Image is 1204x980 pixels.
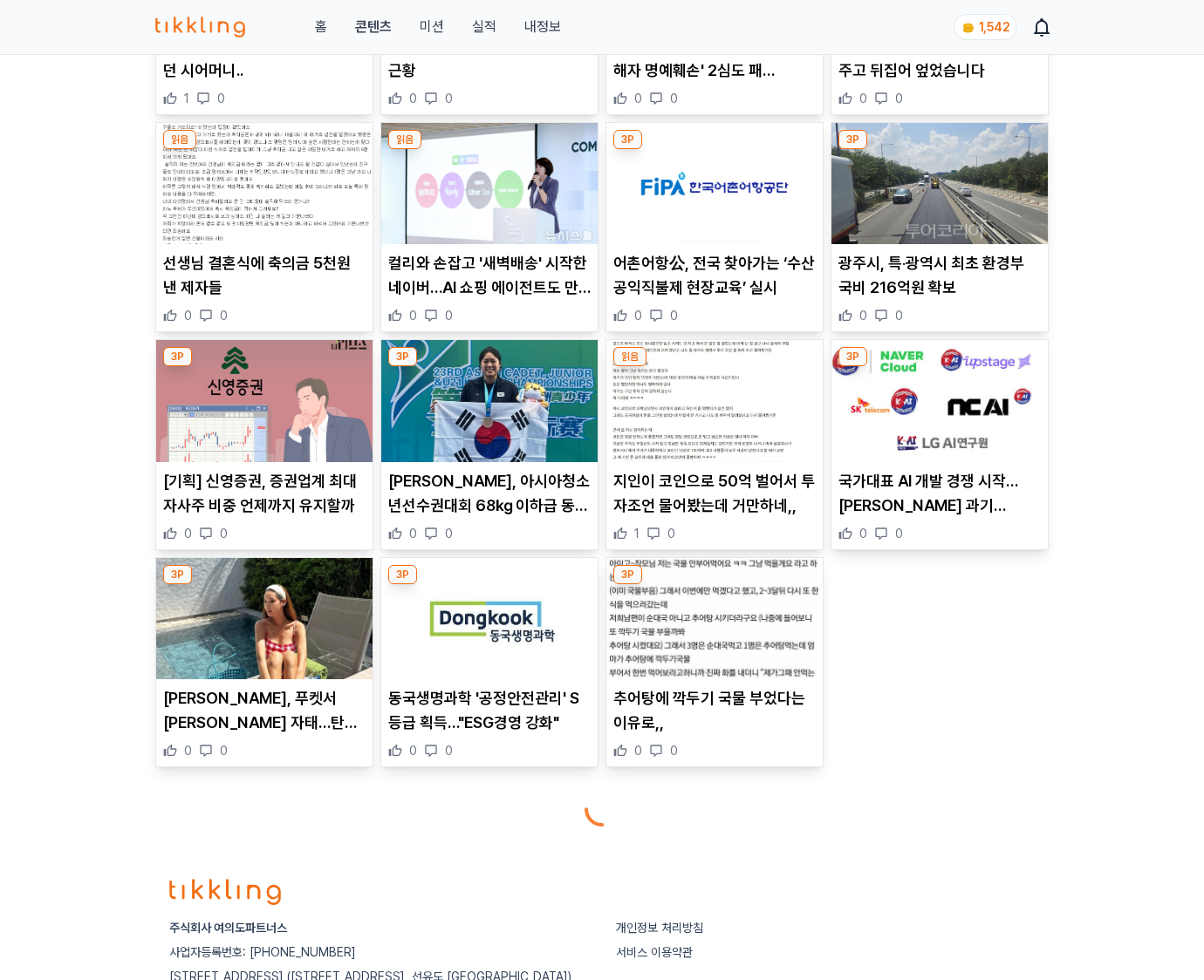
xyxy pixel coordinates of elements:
[859,307,867,324] span: 0
[670,307,678,324] span: 0
[667,525,675,542] span: 0
[613,347,646,366] div: 읽음
[445,307,453,324] span: 0
[838,34,1041,83] p: 네이트판) 시누이 시원하게 밟아주고 뒤집어 엎었습니다
[613,469,816,518] p: 지인이 코인으로 50억 벌어서 투자조언 물어봤는데 거만하네,,
[388,565,417,584] div: 3P
[472,17,496,37] a: 실적
[155,17,245,37] img: 티끌링
[409,525,417,542] span: 0
[220,525,228,542] span: 0
[388,34,591,83] p: 배트맨이 사망한 세계관의 조커 근황
[409,307,417,324] span: 0
[220,307,228,324] span: 0
[388,686,591,735] p: 동국생명과학 '공정안전관리' S등급 획득…"ESG경영 강화"
[838,469,1041,518] p: 국가대표 AI 개발 경쟁 시작…[PERSON_NAME] 과기[PERSON_NAME] "글로벌 파급력 AI 목표"
[613,565,642,584] div: 3P
[445,90,453,107] span: 0
[831,340,1048,462] img: 국가대표 AI 개발 경쟁 시작…배경훈 과기장관 "글로벌 파급력 AI 목표"
[838,130,867,149] div: 3P
[670,742,678,759] span: 0
[156,558,373,680] img: 김희정, 푸켓서 모노키니 자태…탄탄한 S라인에 시선 집중
[163,251,366,300] p: 선생님 결혼식에 축의금 5천원 낸 제자들
[409,742,417,759] span: 0
[184,90,189,107] span: 1
[895,90,903,107] span: 0
[670,90,678,107] span: 0
[155,339,373,550] div: 3P [기획] 신영증권, 증권업계 최대 자사주 비중 언제까지 유지할까 [기획] 신영증권, 증권업계 최대 자사주 비중 언제까지 유지할까 0 0
[954,14,1014,40] a: coin 1,542
[605,339,824,550] div: 읽음 지인이 코인으로 50억 벌어서 투자조언 물어봤는데 거만하네,, 지인이 코인으로 50억 벌어서 투자조언 물어봤는데 거만하네,, 1 0
[169,879,281,905] img: logo
[831,123,1048,245] img: 광주시, 특‧광역시 최초 환경부 국비 216억원 확보
[616,945,693,959] a: 서비스 이용약관
[381,123,598,245] img: 컬리와 손잡고 '새벽배송' 시작한 네이버…AI 쇼핑 에이전트도 만든다(종합)
[838,347,867,366] div: 3P
[388,347,417,366] div: 3P
[895,307,903,324] span: 0
[169,919,588,936] p: 주식회사 여의도파트너스
[979,20,1009,34] span: 1,542
[163,130,196,149] div: 읽음
[388,130,421,149] div: 읽음
[156,340,373,462] img: [기획] 신영증권, 증권업계 최대 자사주 비중 언제까지 유지할까
[155,557,373,768] div: 3P 김희정, 푸켓서 모노키니 자태…탄탄한 S라인에 시선 집중 [PERSON_NAME], 푸켓서 [PERSON_NAME] 자태…탄탄한 S라인에 시선 집중 0 0
[616,921,703,935] a: 개인정보 처리방침
[381,558,598,680] img: 동국생명과학 '공정안전관리' S등급 획득…"ESG경영 강화"
[420,17,444,37] button: 미션
[613,34,816,83] p: [PERSON_NAME], '성폭력 피해자 명예훼손' 2심도 패소…"1150억원 배상"
[605,557,824,768] div: 3P 추어탕에 깍두기 국물 부었다는 이유로,, 추어탕에 깍두기 국물 부었다는 이유로,, 0 0
[634,742,642,759] span: 0
[613,251,816,300] p: 어촌어항公, 전국 찾아가는 ‘수산공익직불제 현장교육’ 실시
[184,307,192,324] span: 0
[220,742,228,759] span: 0
[388,469,591,518] p: [PERSON_NAME], 아시아청소년선수권대회 68㎏ 이하급 동메달
[163,469,366,518] p: [기획] 신영증권, 증권업계 최대 자사주 비중 언제까지 유지할까
[184,742,192,759] span: 0
[606,558,823,680] img: 추어탕에 깍두기 국물 부었다는 이유로,,
[381,340,598,462] img: 가라테 권혜원, 아시아청소년선수권대회 68㎏ 이하급 동메달
[169,943,588,961] p: 사업자등록번호: [PHONE_NUMBER]
[217,90,225,107] span: 0
[613,686,816,735] p: 추어탕에 깍두기 국물 부었다는 이유로,,
[163,686,366,735] p: [PERSON_NAME], 푸켓서 [PERSON_NAME] 자태…탄탄한 S라인에 시선 집중
[634,525,640,542] span: 1
[445,525,453,542] span: 0
[380,339,599,550] div: 3P 가라테 권혜원, 아시아청소년선수권대회 68㎏ 이하급 동메달 [PERSON_NAME], 아시아청소년선수권대회 68㎏ 이하급 동메달 0 0
[859,90,867,107] span: 0
[156,123,373,245] img: 선생님 결혼식에 축의금 5천원 낸 제자들
[634,307,642,324] span: 0
[163,347,192,366] div: 3P
[895,525,903,542] span: 0
[613,130,642,149] div: 3P
[606,340,823,462] img: 지인이 코인으로 50억 벌어서 투자조언 물어봤는데 거만하네,,
[524,17,561,37] a: 내정보
[606,123,823,245] img: 어촌어항公, 전국 찾아가는 ‘수산공익직불제 현장교육’ 실시
[409,90,417,107] span: 0
[634,90,642,107] span: 0
[184,525,192,542] span: 0
[155,122,373,333] div: 읽음 선생님 결혼식에 축의금 5천원 낸 제자들 선생님 결혼식에 축의금 5천원 낸 제자들 0 0
[380,122,599,333] div: 읽음 컬리와 손잡고 '새벽배송' 시작한 네이버…AI 쇼핑 에이전트도 만든다(종합) 컬리와 손잡고 '새벽배송' 시작한 네이버…AI 쇼핑 에이전트도 만든다(종합) 0 0
[388,251,591,300] p: 컬리와 손잡고 '새벽배송' 시작한 네이버…AI 쇼핑 에이전트도 만든다(종합)
[355,17,392,37] a: 콘텐츠
[831,339,1049,550] div: 3P 국가대표 AI 개발 경쟁 시작…배경훈 과기장관 "글로벌 파급력 AI 목표" 국가대표 AI 개발 경쟁 시작…[PERSON_NAME] 과기[PERSON_NAME] "글로벌 ...
[163,565,192,584] div: 3P
[838,251,1041,300] p: 광주시, 특‧광역시 최초 환경부 국비 216억원 확보
[831,122,1049,333] div: 3P 광주시, 특‧광역시 최초 환경부 국비 216억원 확보 광주시, 특‧광역시 최초 환경부 국비 216억원 확보 0 0
[605,122,824,333] div: 3P 어촌어항公, 전국 찾아가는 ‘수산공익직불제 현장교육’ 실시 어촌어항公, 전국 찾아가는 ‘수산공익직불제 현장교육’ 실시 0 0
[315,17,327,37] a: 홈
[859,525,867,542] span: 0
[163,34,366,83] p: 임신할 때 갑자기 연락없이 오셨던 시어머니..
[445,742,453,759] span: 0
[380,557,599,768] div: 3P 동국생명과학 '공정안전관리' S등급 획득…"ESG경영 강화" 동국생명과학 '공정안전관리' S등급 획득…"ESG경영 강화" 0 0
[961,21,975,35] img: coin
